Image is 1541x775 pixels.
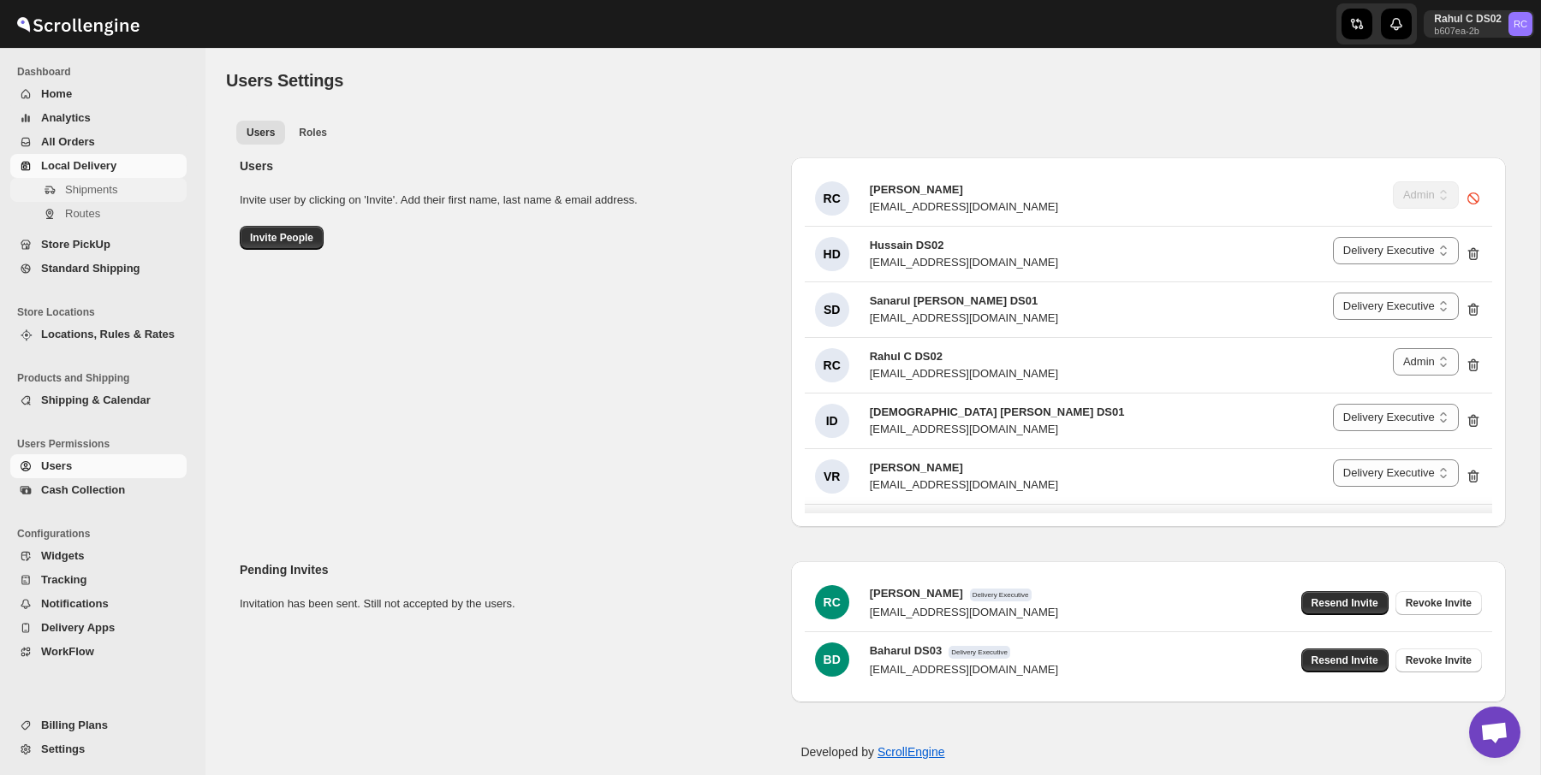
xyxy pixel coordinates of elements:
[41,238,110,251] span: Store PickUp
[870,421,1125,438] div: [EMAIL_ADDRESS][DOMAIN_NAME]
[41,483,125,496] span: Cash Collection
[10,202,187,226] button: Routes
[1301,648,1389,672] button: Resend Invite
[815,181,849,216] div: RC
[41,719,108,731] span: Billing Plans
[250,231,313,245] span: Invite People
[10,592,187,616] button: Notifications
[1406,596,1472,610] span: Revoke Invite
[1514,19,1527,29] text: RC
[878,745,945,759] a: ScrollEngine
[1434,26,1502,36] p: b607ea-2b
[41,621,115,634] span: Delivery Apps
[815,348,849,382] div: RC
[815,404,849,438] div: ID
[870,476,1058,494] div: [EMAIL_ADDRESS][DOMAIN_NAME]
[870,294,1038,307] span: Sanarul [PERSON_NAME] DS01
[10,544,187,568] button: Widgets
[1395,648,1482,672] button: Revoke Invite
[17,305,193,319] span: Store Locations
[41,135,95,148] span: All Orders
[41,742,85,755] span: Settings
[1395,591,1482,615] button: Revoke Invite
[1424,10,1534,38] button: User menu
[870,183,963,196] span: [PERSON_NAME]
[240,595,777,612] p: Invitation has been sent. Still not accepted by the users.
[41,159,116,172] span: Local Delivery
[1312,596,1378,610] span: Resend Invite
[299,126,327,139] span: Roles
[240,561,777,578] h2: Pending Invites
[14,3,142,45] img: ScrollEngine
[800,743,944,760] p: Developed by
[870,365,1058,382] div: [EMAIL_ADDRESS][DOMAIN_NAME]
[17,371,193,385] span: Products and Shipping
[1312,654,1378,667] span: Resend Invite
[1434,12,1502,26] p: Rahul C DS02
[240,226,324,250] button: Invite People
[10,178,187,202] button: Shipments
[870,587,963,600] span: [PERSON_NAME]
[1508,12,1532,36] span: Rahul C DS02
[10,737,187,761] button: Settings
[870,461,963,474] span: [PERSON_NAME]
[41,645,94,658] span: WorkFlow
[10,454,187,478] button: Users
[870,239,944,251] span: Hussain DS02
[17,437,193,451] span: Users Permissions
[10,713,187,737] button: Billing Plans
[10,322,187,346] button: Locations, Rules & Rates
[226,151,1520,709] div: All customers
[815,459,849,494] div: VR
[240,157,777,175] h2: Users
[236,121,285,145] button: All customers
[815,237,849,271] div: HD
[949,646,1010,659] span: Delivery Executive
[815,642,849,677] div: BD
[10,568,187,592] button: Tracking
[41,262,140,275] span: Standard Shipping
[41,111,91,124] span: Analytics
[65,207,100,220] span: Routes
[815,293,849,327] div: SD
[41,393,151,406] span: Shipping & Calendar
[247,126,275,139] span: Users
[17,527,193,541] span: Configurations
[240,192,777,209] p: Invite user by clicking on 'Invite'. Add their first name, last name & email address.
[41,459,72,472] span: Users
[870,604,1058,621] div: [EMAIL_ADDRESS][DOMAIN_NAME]
[10,616,187,640] button: Delivery Apps
[870,198,1058,216] div: [EMAIL_ADDRESS][DOMAIN_NAME]
[1301,591,1389,615] button: Resend Invite
[41,87,72,100] span: Home
[970,589,1032,601] span: Delivery Executive
[10,82,187,106] button: Home
[870,405,1125,418] span: [DEMOGRAPHIC_DATA] [PERSON_NAME] DS01
[10,106,187,130] button: Analytics
[41,549,84,562] span: Widgets
[10,478,187,502] button: Cash Collection
[870,350,943,363] span: Rahul C DS02
[870,644,943,657] span: Baharul DS03
[870,310,1058,327] div: [EMAIL_ADDRESS][DOMAIN_NAME]
[17,65,193,79] span: Dashboard
[870,661,1058,678] div: [EMAIL_ADDRESS][DOMAIN_NAME]
[65,183,117,196] span: Shipments
[10,388,187,412] button: Shipping & Calendar
[41,328,175,340] span: Locations, Rules & Rates
[41,573,86,586] span: Tracking
[1406,654,1472,667] span: Revoke Invite
[226,71,343,90] span: Users Settings
[1469,707,1520,758] div: Open chat
[815,585,849,619] div: RC
[870,254,1058,271] div: [EMAIL_ADDRESS][DOMAIN_NAME]
[10,640,187,664] button: WorkFlow
[41,597,109,610] span: Notifications
[10,130,187,154] button: All Orders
